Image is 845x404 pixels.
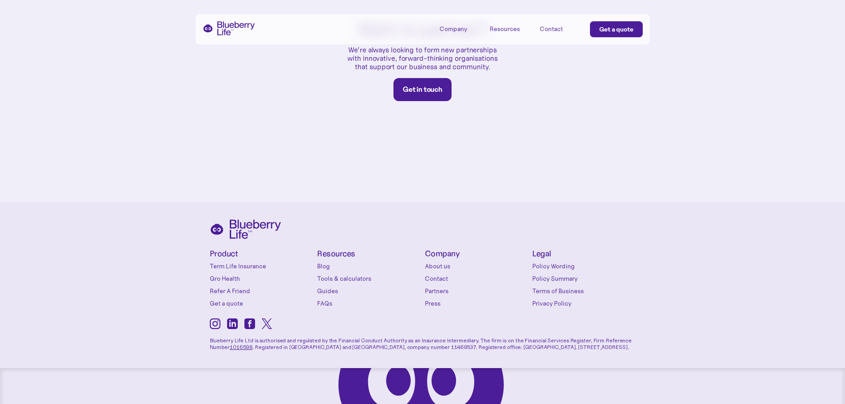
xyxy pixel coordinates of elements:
[532,286,636,295] a: Terms of Business
[317,262,421,271] a: Blog
[440,25,467,33] div: Company
[425,274,528,283] a: Contact
[210,274,313,283] a: Gro Health
[230,344,252,350] a: 1016598
[440,21,479,36] div: Company
[210,262,313,271] a: Term Life Insurance
[540,25,563,33] div: Contact
[317,299,421,308] a: FAQs
[425,299,528,308] a: Press
[317,286,421,295] a: Guides
[403,85,442,94] div: Get in touch
[210,299,313,308] a: Get a quote
[425,250,528,258] h4: Company
[540,21,580,36] a: Contact
[210,331,636,350] p: Blueberry Life Ltd is authorised and regulated by the Financial Conduct Authority as an Insurance...
[317,274,421,283] a: Tools & calculators
[490,21,530,36] div: Resources
[343,46,503,71] p: We’re always looking to form new partnerships with innovative, forward-thinking organisations tha...
[532,250,636,258] h4: Legal
[532,262,636,271] a: Policy Wording
[425,286,528,295] a: Partners
[532,274,636,283] a: Policy Summary
[599,25,633,34] div: Get a quote
[590,21,643,37] a: Get a quote
[425,262,528,271] a: About us
[490,25,520,33] div: Resources
[210,286,313,295] a: Refer A Friend
[393,78,452,101] a: Get in touch
[532,299,636,308] a: Privacy Policy
[203,21,255,35] a: home
[210,250,313,258] h4: Product
[317,250,421,258] h4: Resources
